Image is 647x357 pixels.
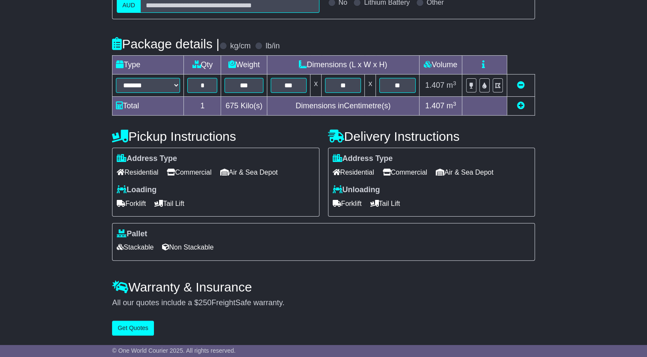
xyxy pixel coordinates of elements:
[198,298,211,307] span: 250
[226,101,239,110] span: 675
[310,74,322,97] td: x
[446,101,456,110] span: m
[419,56,462,74] td: Volume
[333,197,362,210] span: Forklift
[162,241,213,254] span: Non Stackable
[425,101,444,110] span: 1.407
[453,101,456,107] sup: 3
[117,241,154,254] span: Stackable
[117,185,157,195] label: Loading
[266,42,280,51] label: lb/in
[267,56,419,74] td: Dimensions (L x W x H)
[154,197,184,210] span: Tail Lift
[117,166,158,179] span: Residential
[517,81,525,89] a: Remove this item
[220,166,278,179] span: Air & Sea Depot
[112,347,236,354] span: © One World Courier 2025. All rights reserved.
[112,129,319,143] h4: Pickup Instructions
[117,154,177,164] label: Address Type
[184,56,221,74] td: Qty
[117,197,146,210] span: Forklift
[333,154,393,164] label: Address Type
[112,321,154,336] button: Get Quotes
[446,81,456,89] span: m
[112,280,535,294] h4: Warranty & Insurance
[333,185,380,195] label: Unloading
[167,166,211,179] span: Commercial
[230,42,251,51] label: kg/cm
[328,129,535,143] h4: Delivery Instructions
[383,166,427,179] span: Commercial
[436,166,493,179] span: Air & Sea Depot
[117,229,147,239] label: Pallet
[267,97,419,116] td: Dimensions in Centimetre(s)
[370,197,400,210] span: Tail Lift
[184,97,221,116] td: 1
[112,97,184,116] td: Total
[112,56,184,74] td: Type
[333,166,374,179] span: Residential
[425,81,444,89] span: 1.407
[112,298,535,308] div: All our quotes include a $ FreightSafe warranty.
[221,97,267,116] td: Kilo(s)
[517,101,525,110] a: Add new item
[112,37,219,51] h4: Package details |
[453,80,456,86] sup: 3
[365,74,376,97] td: x
[221,56,267,74] td: Weight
